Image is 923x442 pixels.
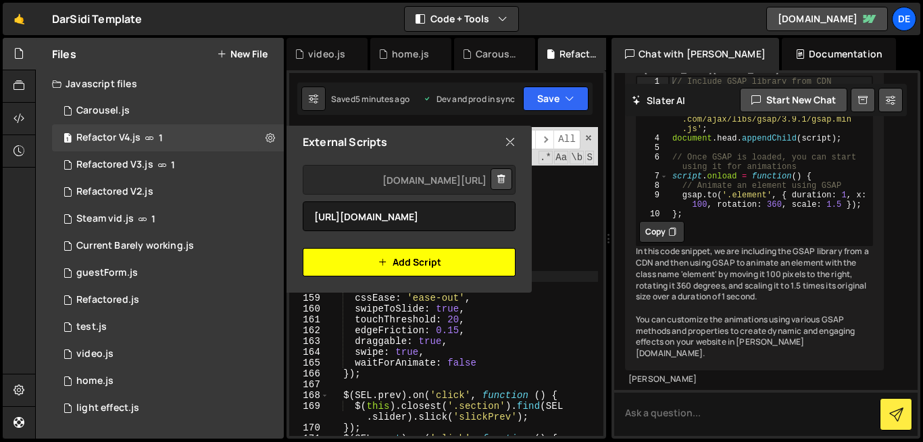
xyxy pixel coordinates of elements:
[3,3,36,35] a: 🤙
[740,88,847,112] button: Start new chat
[76,240,194,252] div: Current Barely working.js
[52,205,284,232] div: 15943/47412.js
[535,130,554,149] span: ​
[892,7,916,31] a: De
[289,358,329,368] div: 165
[539,151,553,164] span: RegExp Search
[76,105,130,117] div: Carousel.js
[171,159,175,170] span: 1
[52,178,284,205] div: 15943/45697.js
[637,172,668,181] div: 7
[423,93,515,105] div: Dev and prod in sync
[628,374,880,385] div: [PERSON_NAME]
[76,267,138,279] div: guestForm.js
[766,7,888,31] a: [DOMAIN_NAME]
[559,47,603,61] div: Refactor V4.js
[637,105,668,134] div: 3
[585,151,594,164] span: Search In Selection
[612,38,779,70] div: Chat with [PERSON_NAME]
[76,348,114,360] div: video.js
[289,368,329,379] div: 166
[52,395,284,422] div: 15943/43383.js
[637,210,668,219] div: 10
[331,93,409,105] div: Saved
[217,49,268,59] button: New File
[392,47,429,61] div: home.js
[76,132,141,144] div: Refactor V4.js
[570,151,584,164] span: Whole Word Search
[159,132,163,143] span: 1
[308,47,345,61] div: video.js
[639,221,684,243] button: Copy
[76,159,153,171] div: Refactored V3.js
[289,379,329,390] div: 167
[76,321,107,333] div: test.js
[52,151,284,178] div: 15943/47442.js
[52,232,284,260] div: 15943/43402.js
[289,303,329,314] div: 160
[553,130,580,149] span: Alt-Enter
[52,368,284,395] div: 15943/42886.js
[303,134,388,149] h2: External Scripts
[289,314,329,325] div: 161
[52,97,284,124] div: 15943/47568.js
[76,402,139,414] div: light effect.js
[76,294,139,306] div: Refactored.js
[52,47,76,62] h2: Files
[76,375,114,387] div: home.js
[52,260,284,287] div: 15943/43519.js
[289,401,329,422] div: 169
[64,134,72,145] span: 1
[289,336,329,347] div: 163
[52,11,143,27] div: DarSidi Template
[632,94,686,107] h2: Slater AI
[36,70,284,97] div: Javascript files
[289,293,329,303] div: 159
[637,143,668,153] div: 5
[76,213,134,225] div: Steam vid.js
[52,124,284,151] div: 15943/47458.js
[637,134,668,143] div: 4
[289,390,329,401] div: 168
[637,77,668,87] div: 1
[405,7,518,31] button: Code + Tools
[52,314,284,341] div: 15943/43396.js
[476,47,519,61] div: Carousel.js
[303,201,516,231] input: Script Url
[76,186,153,198] div: Refactored V2.js
[637,191,668,210] div: 9
[289,347,329,358] div: 164
[637,181,668,191] div: 8
[303,248,516,276] button: Add Script
[151,214,155,224] span: 1
[52,287,284,314] div: 15943/43432.js
[523,87,589,111] button: Save
[289,325,329,336] div: 162
[289,422,329,433] div: 170
[355,93,409,105] div: 5 minutes ago
[782,38,896,70] div: Documentation
[52,341,284,368] div: 15943/43581.js
[637,153,668,172] div: 6
[554,151,568,164] span: CaseSensitive Search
